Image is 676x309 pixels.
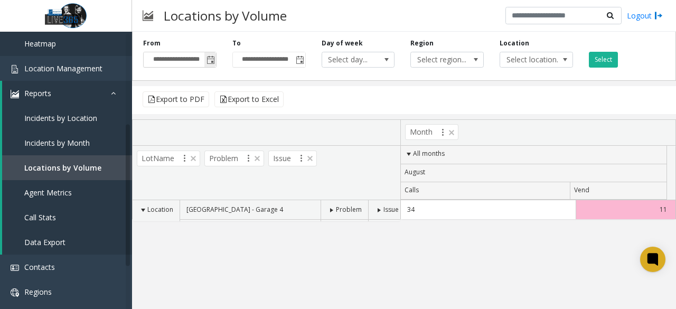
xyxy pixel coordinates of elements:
label: Day of week [322,39,363,48]
span: Location Management [24,63,102,73]
span: Issue [268,151,317,166]
label: Location [500,39,529,48]
span: [GEOGRAPHIC_DATA] - Garage 4 [186,205,283,214]
a: Call Stats [2,205,132,230]
button: Export to PDF [143,91,209,107]
span: Problem [204,151,264,166]
img: pageIcon [143,3,153,29]
span: Toggle popup [204,52,216,67]
a: Agent Metrics [2,180,132,205]
button: Export to Excel [214,91,284,107]
img: 'icon' [11,65,19,73]
span: Agent Metrics [24,188,72,198]
button: Select [589,52,618,68]
a: Logout [627,10,663,21]
span: Regions [24,287,52,297]
span: Heatmap [24,39,56,49]
span: Incidents by Location [24,113,97,123]
span: Toggle popup [294,52,305,67]
span: Problem [336,205,362,214]
span: 11 [660,204,667,214]
span: Reports [24,88,51,98]
a: Incidents by Location [2,106,132,130]
img: 'icon' [11,288,19,297]
span: Issue [383,205,399,214]
h3: Locations by Volume [158,3,292,29]
a: Locations by Volume [2,155,132,180]
a: Incidents by Month [2,130,132,155]
a: Data Export [2,230,132,255]
label: To [232,39,241,48]
img: logout [654,10,663,21]
label: From [143,39,161,48]
span: Locations by Volume [24,163,101,173]
span: LotName [137,151,200,166]
td: 34 [401,200,576,219]
label: Region [410,39,434,48]
img: 'icon' [11,90,19,98]
span: Month [405,124,458,140]
span: Select region... [411,52,468,67]
span: Contacts [24,262,55,272]
span: Incidents by Month [24,138,90,148]
a: Reports [2,81,132,106]
span: Location [147,205,173,214]
th: Calls [401,182,570,200]
span: Select day... [322,52,380,67]
span: Call Stats [24,212,56,222]
span: Select location... [500,52,558,67]
span: Data Export [24,237,65,247]
img: 'icon' [11,264,19,272]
